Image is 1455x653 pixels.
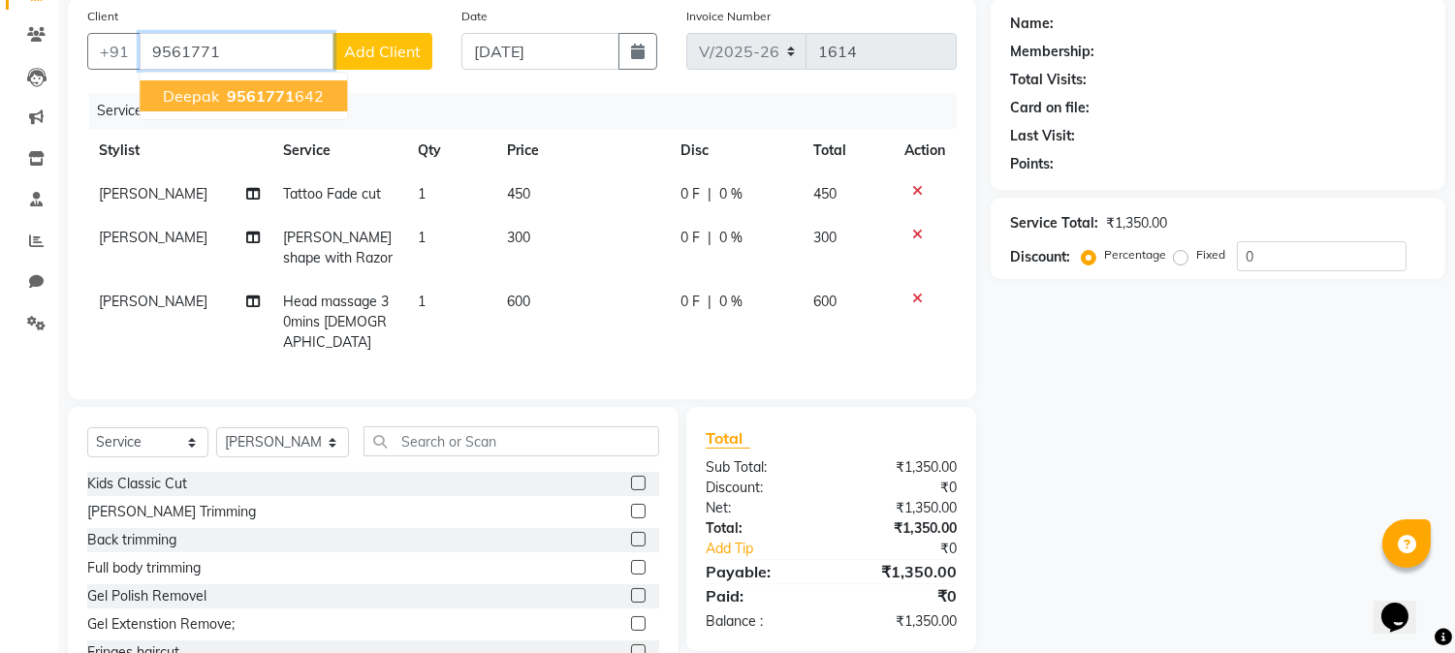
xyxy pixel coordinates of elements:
[461,8,488,25] label: Date
[669,129,802,172] th: Disc
[364,426,659,456] input: Search or Scan
[227,86,295,106] span: 9561771
[814,229,838,246] span: 300
[832,560,972,583] div: ₹1,350.00
[719,228,743,248] span: 0 %
[1010,213,1098,233] div: Service Total:
[87,502,256,522] div: [PERSON_NAME] Trimming
[87,474,187,494] div: Kids Classic Cut
[284,229,394,266] span: [PERSON_NAME] shape with Razor
[163,86,219,106] span: deepak
[691,611,832,632] div: Balance :
[686,8,771,25] label: Invoice Number
[814,185,838,202] span: 450
[406,129,495,172] th: Qty
[706,428,750,449] span: Total
[1010,42,1094,62] div: Membership:
[832,518,972,539] div: ₹1,350.00
[495,129,669,172] th: Price
[708,184,712,204] span: |
[87,33,142,70] button: +91
[87,530,176,550] div: Back trimming
[284,293,390,351] span: Head massage 30mins [DEMOGRAPHIC_DATA]
[1104,246,1166,264] label: Percentage
[691,584,832,607] div: Paid:
[691,498,832,518] div: Net:
[832,498,972,518] div: ₹1,350.00
[1374,575,1436,634] iframe: chat widget
[832,584,972,607] div: ₹0
[272,129,407,172] th: Service
[719,292,743,312] span: 0 %
[507,229,530,246] span: 300
[87,614,235,635] div: Gel Extenstion Remove;
[680,184,700,204] span: 0 F
[680,292,700,312] span: 0 F
[893,129,957,172] th: Action
[87,558,201,578] div: Full body trimming
[1010,70,1087,90] div: Total Visits:
[284,185,382,202] span: Tattoo Fade cut
[1196,246,1225,264] label: Fixed
[140,33,333,70] input: Search by Name/Mobile/Email/Code
[87,586,206,606] div: Gel Polish Removel
[418,229,426,246] span: 1
[1106,213,1167,233] div: ₹1,350.00
[803,129,894,172] th: Total
[719,184,743,204] span: 0 %
[99,229,207,246] span: [PERSON_NAME]
[814,293,838,310] span: 600
[691,457,832,478] div: Sub Total:
[832,457,972,478] div: ₹1,350.00
[507,293,530,310] span: 600
[680,228,700,248] span: 0 F
[691,478,832,498] div: Discount:
[708,292,712,312] span: |
[89,93,971,129] div: Services
[418,293,426,310] span: 1
[1010,247,1070,267] div: Discount:
[691,560,832,583] div: Payable:
[87,129,272,172] th: Stylist
[1010,126,1075,146] div: Last Visit:
[855,539,972,559] div: ₹0
[223,86,324,106] ngb-highlight: 642
[832,611,972,632] div: ₹1,350.00
[1010,14,1054,34] div: Name:
[691,539,855,559] a: Add Tip
[832,478,972,498] div: ₹0
[332,33,432,70] button: Add Client
[418,185,426,202] span: 1
[1010,154,1054,174] div: Points:
[99,185,207,202] span: [PERSON_NAME]
[507,185,530,202] span: 450
[691,518,832,539] div: Total:
[344,42,421,61] span: Add Client
[1010,98,1090,118] div: Card on file:
[87,8,118,25] label: Client
[708,228,712,248] span: |
[99,293,207,310] span: [PERSON_NAME]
